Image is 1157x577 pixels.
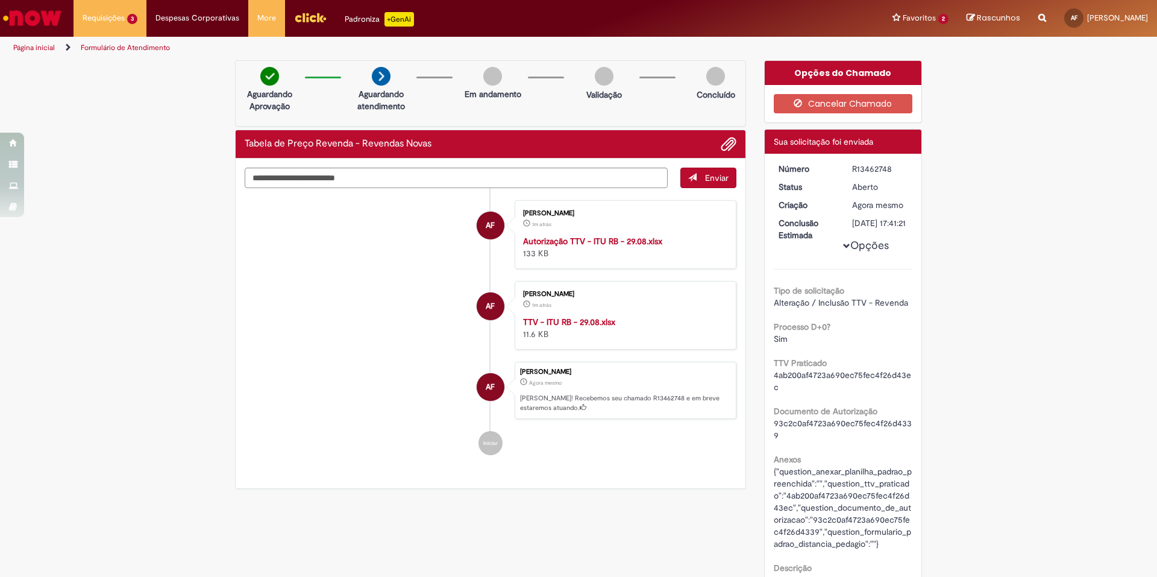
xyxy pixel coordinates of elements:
a: Página inicial [13,43,55,52]
b: Tipo de solicitação [774,285,844,296]
span: {"question_anexar_planilha_padrao_preenchida":"","question_ttv_praticado":"4ab200af4723a690ec75fe... [774,466,912,549]
div: Antonio Vanderlei Rocha Mendes Filho [477,373,504,401]
span: Sua solicitação foi enviada [774,136,873,147]
span: Enviar [705,172,729,183]
time: 29/08/2025 14:41:17 [529,379,562,386]
dt: Status [770,181,844,193]
img: img-circle-grey.png [595,67,613,86]
p: Em andamento [465,88,521,100]
a: TTV - ITU RB - 29.08.xlsx [523,317,615,327]
div: Antonio Vanderlei Rocha Mendes Filho [477,292,504,320]
span: Sim [774,333,788,344]
span: AF [486,211,495,240]
time: 29/08/2025 14:40:42 [532,221,551,228]
div: Aberto [852,181,908,193]
button: Enviar [680,168,736,188]
img: img-circle-grey.png [706,67,725,86]
span: Rascunhos [977,12,1020,24]
textarea: Digite sua mensagem aqui... [245,168,668,188]
span: Alteração / Inclusão TTV - Revenda [774,297,908,308]
a: Rascunhos [967,13,1020,24]
span: 93c2c0af4723a690ec75fec4f26d4339 [774,418,912,441]
h2: Tabela de Preço Revenda - Revendas Novas Histórico de tíquete [245,139,431,150]
div: 29/08/2025 14:41:17 [852,199,908,211]
img: arrow-next.png [372,67,390,86]
span: 4ab200af4723a690ec75fec4f26d43ec [774,370,911,393]
p: Validação [586,89,622,101]
a: Formulário de Atendimento [81,43,170,52]
div: [DATE] 17:41:21 [852,217,908,229]
dt: Conclusão Estimada [770,217,844,241]
b: Descrição [774,563,812,573]
span: Agora mesmo [852,200,903,210]
div: R13462748 [852,163,908,175]
div: Antonio Vanderlei Rocha Mendes Filho [477,212,504,239]
img: ServiceNow [1,6,63,30]
dt: Número [770,163,844,175]
p: Aguardando Aprovação [240,88,299,112]
ul: Histórico de tíquete [245,188,736,468]
b: Anexos [774,454,801,465]
div: 133 KB [523,235,724,259]
ul: Trilhas de página [9,37,762,59]
a: Autorização TTV - ITU RB - 29.08.xlsx [523,236,662,247]
span: AF [486,373,495,402]
span: 1m atrás [532,301,551,309]
span: Requisições [83,12,125,24]
span: [PERSON_NAME] [1087,13,1148,23]
button: Cancelar Chamado [774,94,913,113]
time: 29/08/2025 14:40:21 [532,301,551,309]
button: Adicionar anexos [721,136,736,152]
div: [PERSON_NAME] [523,210,724,217]
span: 2 [938,14,948,24]
div: Padroniza [345,12,414,27]
div: 11.6 KB [523,316,724,340]
span: 3 [127,14,137,24]
span: Favoritos [903,12,936,24]
p: Aguardando atendimento [352,88,410,112]
div: Opções do Chamado [765,61,922,85]
b: Processo D+0? [774,321,830,332]
span: AF [1071,14,1077,22]
b: Documento de Autorização [774,406,877,417]
p: [PERSON_NAME]! Recebemos seu chamado R13462748 e em breve estaremos atuando. [520,394,730,412]
div: [PERSON_NAME] [520,368,730,376]
li: Antonio Vanderlei Rocha Mendes Filho [245,362,736,420]
p: Concluído [697,89,735,101]
span: Despesas Corporativas [155,12,239,24]
p: +GenAi [384,12,414,27]
div: [PERSON_NAME] [523,291,724,298]
img: click_logo_yellow_360x200.png [294,8,327,27]
span: 1m atrás [532,221,551,228]
span: AF [486,292,495,321]
span: More [257,12,276,24]
span: Agora mesmo [529,379,562,386]
b: TTV Praticado [774,358,827,368]
img: check-circle-green.png [260,67,279,86]
dt: Criação [770,199,844,211]
img: img-circle-grey.png [483,67,502,86]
